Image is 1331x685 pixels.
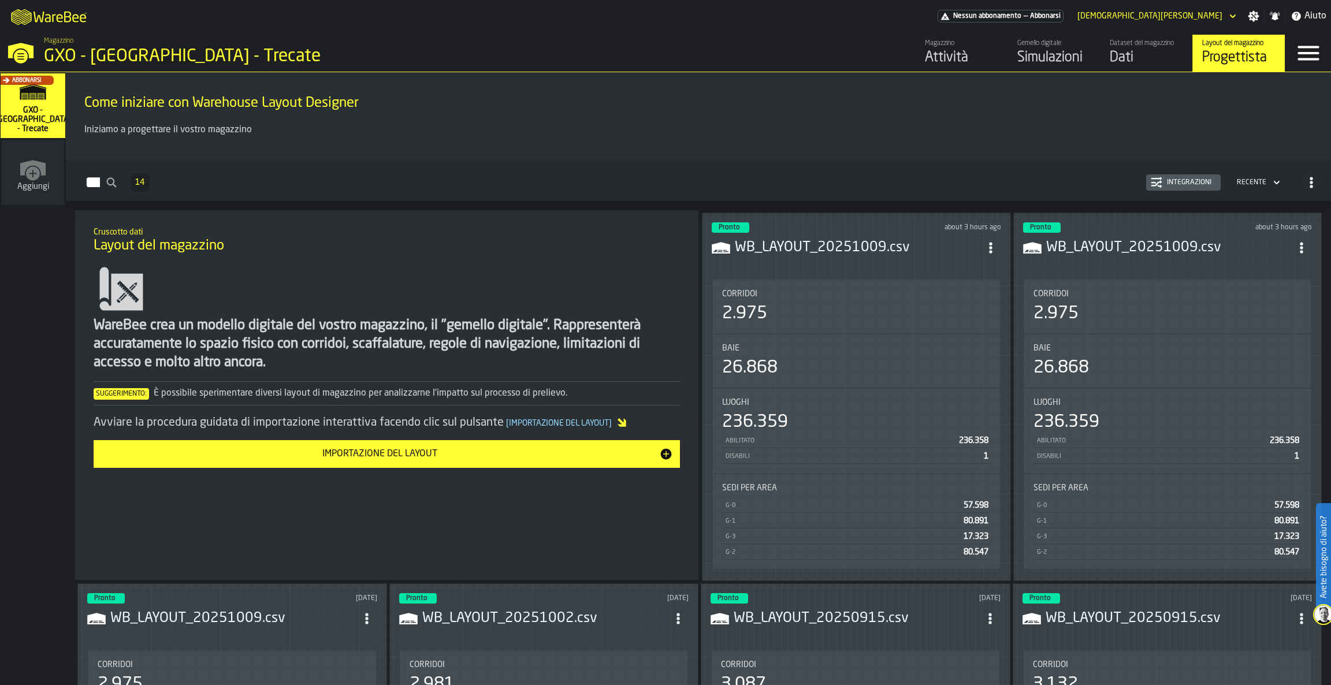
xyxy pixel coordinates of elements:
div: Progettista [1202,49,1276,67]
h3: WB_LAYOUT_20250915.csv [734,609,980,628]
div: Title [1033,289,1302,299]
div: DropdownMenuValue-4 [1237,178,1266,187]
div: G-2 [724,549,959,556]
div: 236.359 [1033,412,1099,433]
span: Come iniziare con Warehouse Layout Designer [84,94,359,113]
div: Disabili [1036,453,1291,460]
div: ItemListCard-DashboardItemContainer [1013,213,1322,581]
div: Updated: 01/10/2025, 19:29:35 Created: 01/10/2025, 19:11:02 [875,594,1000,602]
div: G-0 [1036,502,1270,509]
span: 14 [135,178,144,187]
h2: Sub Title [94,225,680,237]
label: button-toggle-Menu [1285,35,1331,72]
span: Pronto [94,595,116,602]
div: status-3 2 [712,222,749,233]
span: 17.323 [964,533,988,541]
span: Abbonarsi [1030,12,1061,20]
span: Aggiungi [17,182,49,191]
span: Baie [722,344,739,353]
span: 80.547 [1274,548,1299,556]
span: 236.358 [959,437,988,445]
span: Corridoi [1033,289,1069,299]
span: Luoghi [1033,398,1061,407]
div: StatList-item-G-2 [722,544,991,560]
p: Iniziamo a progettare il vostro magazzino [84,123,1313,137]
span: Suggerimento: [94,388,149,400]
div: Title [721,660,990,669]
div: Magazzino [925,39,998,47]
div: ButtonLoadMore-Per saperne di più-Precedente-Primo-Ultimo [126,173,154,192]
div: GXO - [GEOGRAPHIC_DATA] - Trecate [44,46,356,67]
span: Magazzino [44,37,73,45]
section: card-LayoutDashboardCard [712,278,1001,571]
div: Title [722,483,991,493]
span: Importazione del layout [504,419,614,427]
div: Title [410,660,679,669]
div: Layout del magazzino [1202,39,1276,47]
div: stat-Luoghi [713,389,1000,473]
div: G-3 [1036,533,1270,541]
span: 1 [1295,452,1299,460]
span: 1 [984,452,988,460]
div: Integrazioni [1162,178,1216,187]
div: title-Layout del magazzino [84,219,689,261]
label: button-toggle-Notifiche [1265,10,1285,22]
div: 26.868 [722,358,778,378]
div: Abilitato [1036,437,1266,445]
div: Title [1033,660,1302,669]
div: DropdownMenuValue-4 [1232,176,1282,189]
div: 2.975 [1033,303,1079,324]
span: Corridoi [410,660,445,669]
div: stat-Sedi per area [1024,474,1311,569]
div: Title [722,344,991,353]
section: card-LayoutDashboardCard [1023,278,1313,571]
div: Title [98,660,367,669]
h3: WB_LAYOUT_20250915.csv [1046,609,1292,628]
div: Title [722,289,991,299]
label: button-toggle-Aiuto [1286,9,1331,23]
div: Title [1033,344,1302,353]
a: link-to-/wh/new [2,140,64,207]
div: Dataset del magazzino [1110,39,1183,47]
span: Baie [1033,344,1051,353]
div: Updated: 24/09/2025, 13:20:37 Created: 24/09/2025, 13:03:33 [1187,594,1312,602]
div: Title [722,398,991,407]
div: stat-Baie [1024,334,1311,388]
label: button-toggle-Impostazioni [1243,10,1264,22]
span: Pronto [1030,224,1051,231]
div: DropdownMenuValue-Matteo Cultrera [1073,9,1239,23]
div: StatList-item-G-2 [1033,544,1302,560]
div: Gemello digitale [1017,39,1091,47]
div: Title [1033,483,1302,493]
span: Pronto [406,595,427,602]
div: Updated: 10/10/2025, 12:07:26 Created: 10/10/2025, 11:51:33 [876,224,1001,232]
div: status-3 2 [1023,222,1061,233]
span: Abbonarsi [12,77,42,84]
a: link-to-/wh/i/7274009e-5361-4e21-8e36-7045ee840609/designer [1192,35,1285,72]
div: Title [1033,398,1302,407]
span: Corridoi [1033,660,1068,669]
div: StatList-item-G-0 [722,497,991,513]
div: Simulazioni [1017,49,1091,67]
div: StatList-item-Abilitato [1033,433,1302,448]
div: ItemListCard- [75,210,698,580]
div: status-3 2 [711,593,748,604]
div: status-3 2 [87,593,125,604]
div: 26.868 [1033,358,1089,378]
a: link-to-/wh/i/7274009e-5361-4e21-8e36-7045ee840609/feed/ [915,35,1007,72]
div: 236.359 [722,412,788,433]
div: status-3 2 [399,593,437,604]
span: Layout del magazzino [94,237,224,255]
div: Avviare la procedura guidata di importazione interattiva facendo clic sul pulsante [94,415,680,431]
div: stat-Corridoi [713,280,1000,333]
div: WareBee crea un modello digitale del vostro magazzino, il "gemello digitale". Rappresenterà accur... [94,317,680,372]
span: Pronto [717,595,739,602]
span: Sedi per area [722,483,777,493]
button: button-Integrazioni [1146,174,1221,191]
span: [ [506,419,509,427]
div: G-1 [724,518,959,525]
div: G-1 [1036,518,1270,525]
